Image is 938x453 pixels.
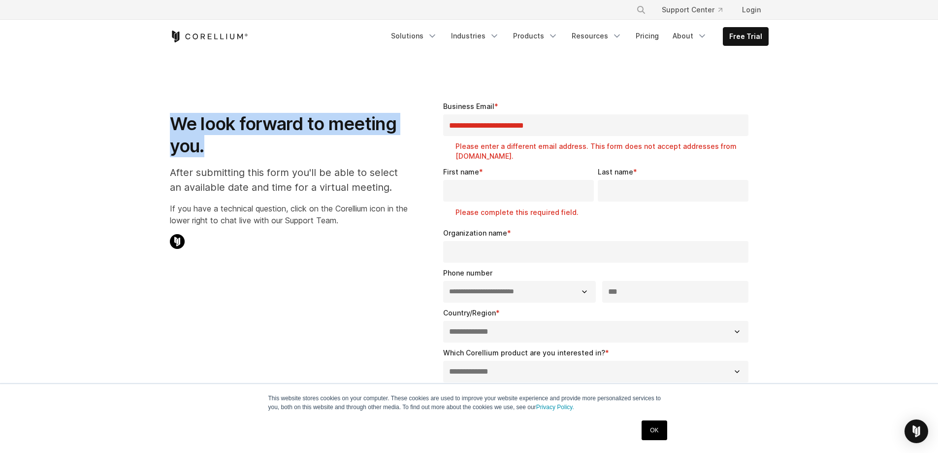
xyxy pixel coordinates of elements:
a: Corellium Home [170,31,248,42]
a: Privacy Policy. [536,404,574,411]
span: Phone number [443,269,492,277]
div: Navigation Menu [385,27,769,46]
a: Industries [445,27,505,45]
a: Login [734,1,769,19]
label: Please complete this required field. [455,208,598,217]
a: Solutions [385,27,443,45]
a: Pricing [630,27,665,45]
h1: We look forward to meeting you. [170,113,408,157]
span: Which Corellium product are you interested in? [443,348,605,357]
span: Business Email [443,102,494,110]
span: Organization name [443,229,507,237]
span: First name [443,168,479,176]
a: Support Center [654,1,730,19]
a: Products [507,27,564,45]
a: Resources [566,27,628,45]
button: Search [632,1,650,19]
a: OK [642,420,667,440]
label: Please enter a different email address. This form does not accept addresses from [DOMAIN_NAME]. [455,141,753,161]
div: Open Intercom Messenger [905,419,928,443]
a: About [667,27,713,45]
p: This website stores cookies on your computer. These cookies are used to improve your website expe... [268,394,670,412]
p: After submitting this form you'll be able to select an available date and time for a virtual meet... [170,165,408,195]
span: Country/Region [443,309,496,317]
div: Navigation Menu [624,1,769,19]
a: Free Trial [723,28,768,45]
span: Last name [598,168,633,176]
img: Corellium Chat Icon [170,234,185,249]
p: If you have a technical question, click on the Corellium icon in the lower right to chat live wit... [170,203,408,226]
